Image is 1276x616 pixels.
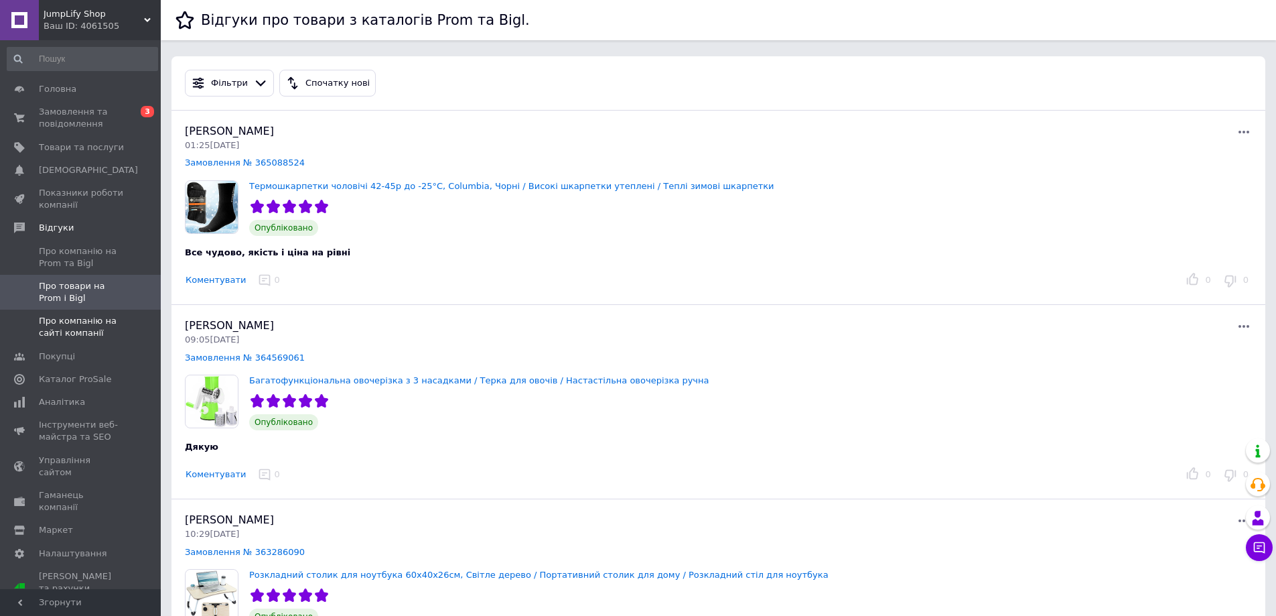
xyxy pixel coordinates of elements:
[44,20,161,32] div: Ваш ID: 4061505
[39,164,138,176] span: [DEMOGRAPHIC_DATA]
[185,125,274,137] span: [PERSON_NAME]
[39,489,124,513] span: Гаманець компанії
[39,524,73,536] span: Маркет
[185,319,274,332] span: [PERSON_NAME]
[39,245,124,269] span: Про компанію на Prom та Bigl
[39,548,107,560] span: Налаштування
[39,106,124,130] span: Замовлення та повідомлення
[185,529,239,539] span: 10:29[DATE]
[303,76,372,90] div: Спочатку нові
[186,181,238,233] img: Термошкарпетки чоловічі 42-45р до -25°С, Columbia, Чорні / Високі шкарпетки утеплені / Теплі зимо...
[201,12,530,28] h1: Відгуки про товари з каталогів Prom та Bigl.
[185,70,274,97] button: Фільтри
[185,334,239,345] span: 09:05[DATE]
[249,570,829,580] a: Розкладний столик для ноутбука 60х40х26см, Світле дерево / Портативний столик для дому / Розкладн...
[249,220,318,236] span: Опубліковано
[185,468,246,482] button: Коментувати
[39,373,111,385] span: Каталог ProSale
[39,187,124,211] span: Показники роботи компанії
[249,375,709,385] a: Багатофункціональна овочерізка з 3 насадками / Терка для овочів / Настастільна овочерізка ручна
[39,351,75,363] span: Покупці
[141,106,154,117] span: 3
[185,140,239,150] span: 01:25[DATE]
[1246,534,1273,561] button: Чат з покупцем
[39,83,76,95] span: Головна
[39,315,124,339] span: Про компанію на сайті компанії
[44,8,144,20] span: JumpLify Shop
[39,419,124,443] span: Інструменти веб-майстра та SEO
[185,547,305,557] a: Замовлення № 363286090
[186,375,238,428] img: Багатофункціональна овочерізка з 3 насадками / Терка для овочів / Настастільна овочерізка ручна
[39,222,74,234] span: Відгуки
[7,47,158,71] input: Пошук
[39,570,124,607] span: [PERSON_NAME] та рахунки
[249,414,318,430] span: Опубліковано
[208,76,251,90] div: Фільтри
[185,273,246,288] button: Коментувати
[39,141,124,153] span: Товари та послуги
[185,353,305,363] a: Замовлення № 364569061
[39,396,85,408] span: Аналітика
[279,70,376,97] button: Спочатку нові
[185,247,350,257] span: Все чудово, якість і ціна на рівні
[185,158,305,168] a: Замовлення № 365088524
[185,442,218,452] span: Дякую
[185,513,274,526] span: [PERSON_NAME]
[249,181,774,191] a: Термошкарпетки чоловічі 42-45р до -25°С, Columbia, Чорні / Високі шкарпетки утеплені / Теплі зимо...
[39,280,124,304] span: Про товари на Prom і Bigl
[39,454,124,479] span: Управління сайтом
